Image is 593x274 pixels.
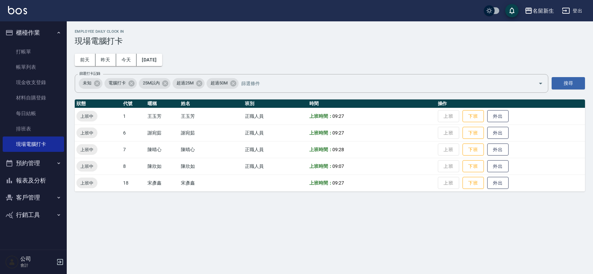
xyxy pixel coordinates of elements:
button: 登出 [559,5,585,17]
span: 上班中 [76,180,97,187]
button: 客戶管理 [3,189,64,206]
button: 行銷工具 [3,206,64,224]
p: 會計 [20,262,54,268]
td: 正職人員 [243,158,307,175]
td: 謝宛茹 [179,124,243,141]
button: [DATE] [136,54,162,66]
th: 操作 [436,99,585,108]
td: 陳晴心 [146,141,179,158]
button: 下班 [463,110,484,122]
td: 正職人員 [243,141,307,158]
th: 狀態 [75,99,121,108]
td: 宋彥鑫 [179,175,243,191]
h5: 公司 [20,256,54,262]
th: 姓名 [179,99,243,108]
span: 上班中 [76,113,97,120]
button: 搜尋 [552,77,585,89]
button: 今天 [116,54,137,66]
button: 櫃檯作業 [3,24,64,41]
button: Open [535,78,546,89]
button: 名留新生 [522,4,557,18]
button: 外出 [487,110,509,122]
a: 排班表 [3,121,64,136]
span: 上班中 [76,146,97,153]
input: 篩選條件 [240,77,527,89]
a: 材料自購登錄 [3,90,64,105]
span: 09:27 [332,180,344,186]
span: 未知 [79,80,95,86]
button: 外出 [487,127,509,139]
th: 時間 [308,99,436,108]
img: Logo [8,6,27,14]
span: 超過50M [207,80,232,86]
b: 上班時間： [309,164,333,169]
button: 預約管理 [3,155,64,172]
span: 上班中 [76,129,97,136]
button: 外出 [487,177,509,189]
a: 現金收支登錄 [3,75,64,90]
th: 代號 [121,99,146,108]
div: 名留新生 [533,7,554,15]
span: 09:28 [332,147,344,152]
th: 班別 [243,99,307,108]
span: 09:07 [332,164,344,169]
td: 正職人員 [243,124,307,141]
button: 下班 [463,160,484,173]
td: 7 [121,141,146,158]
button: 報表及分析 [3,172,64,189]
div: 25M以內 [139,78,171,89]
div: 超過25M [173,78,205,89]
span: 09:27 [332,113,344,119]
a: 每日結帳 [3,106,64,121]
div: 超過50M [207,78,239,89]
span: 09:27 [332,130,344,135]
span: 超過25M [173,80,198,86]
button: 外出 [487,160,509,173]
th: 暱稱 [146,99,179,108]
button: 外出 [487,144,509,156]
button: 下班 [463,144,484,156]
td: 6 [121,124,146,141]
b: 上班時間： [309,147,333,152]
td: 8 [121,158,146,175]
span: 電腦打卡 [104,80,130,86]
label: 篩選打卡記錄 [79,71,100,76]
b: 上班時間： [309,180,333,186]
td: 陳欣如 [179,158,243,175]
td: 謝宛茹 [146,124,179,141]
button: 前天 [75,54,95,66]
button: 下班 [463,127,484,139]
a: 帳單列表 [3,59,64,75]
td: 18 [121,175,146,191]
span: 25M以內 [139,80,164,86]
td: 王玉芳 [179,108,243,124]
div: 未知 [79,78,102,89]
h3: 現場電腦打卡 [75,36,585,46]
b: 上班時間： [309,113,333,119]
b: 上班時間： [309,130,333,135]
h2: Employee Daily Clock In [75,29,585,34]
td: 1 [121,108,146,124]
a: 打帳單 [3,44,64,59]
td: 陳欣如 [146,158,179,175]
span: 上班中 [76,163,97,170]
button: 下班 [463,177,484,189]
td: 王玉芳 [146,108,179,124]
a: 現場電腦打卡 [3,136,64,152]
td: 正職人員 [243,108,307,124]
td: 陳晴心 [179,141,243,158]
td: 宋彥鑫 [146,175,179,191]
div: 電腦打卡 [104,78,137,89]
button: save [505,4,519,17]
img: Person [5,255,19,269]
button: 昨天 [95,54,116,66]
